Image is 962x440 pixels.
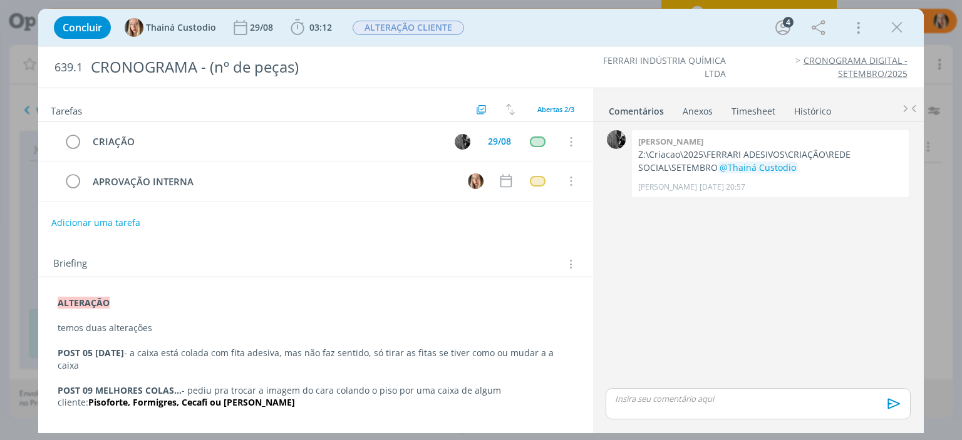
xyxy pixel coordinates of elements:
[88,396,295,408] strong: Pisoforte, Formigres, Cecafi ou [PERSON_NAME]
[85,52,547,83] div: CRONOGRAMA - (nº de peças)
[608,100,665,118] a: Comentários
[58,347,573,372] p: - a caixa está colada com fita adesiva, mas não faz sentido, só tirar as fitas se tiver como ou m...
[125,18,216,37] button: TThainá Custodio
[638,136,703,147] b: [PERSON_NAME]
[638,148,903,174] p: Z:\Criacao\2025\FERRARI ADESIVOS\CRIAÇÂO\REDE SOCIAL\SETEMBRO
[58,384,182,396] strong: POST 09 MELHORES COLAS...
[773,18,793,38] button: 4
[53,256,87,272] span: Briefing
[58,322,573,334] p: temos duas alterações
[353,21,464,35] span: ALTERAÇÃO CLIENTE
[58,384,573,409] p: - pediu pra trocar a imagem do cara colando o piso por uma caixa de algum cliente:
[468,173,484,189] img: T
[51,212,141,234] button: Adicionar uma tarefa
[488,137,511,146] div: 29/08
[125,18,143,37] img: T
[309,21,332,33] span: 03:12
[54,16,111,39] button: Concluir
[63,23,102,33] span: Concluir
[51,102,82,117] span: Tarefas
[87,174,456,190] div: APROVAÇÃO INTERNA
[506,104,515,115] img: arrow-down-up.svg
[54,61,83,74] span: 639.1
[287,18,335,38] button: 03:12
[58,297,110,309] strong: ALTERAÇÃO
[683,105,713,118] div: Anexos
[804,54,908,79] a: CRONOGRAMA DIGITAL - SETEMBRO/2025
[731,100,776,118] a: Timesheet
[87,134,443,150] div: CRIAÇÃO
[352,20,465,36] button: ALTERAÇÃO CLIENTE
[720,161,796,173] span: @Thainá Custodio
[453,132,472,151] button: P
[146,23,216,32] span: Thainá Custodio
[250,23,276,32] div: 29/08
[783,17,794,28] div: 4
[638,182,697,193] p: [PERSON_NAME]
[455,134,470,150] img: P
[603,54,726,79] a: FERRARI INDÚSTRIA QUÍMICA LTDA
[38,9,923,433] div: dialog
[607,130,626,149] img: P
[794,100,832,118] a: Histórico
[467,171,485,190] button: T
[537,105,574,114] span: Abertas 2/3
[58,347,124,359] strong: POST 05 [DATE]
[700,182,745,193] span: [DATE] 20:57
